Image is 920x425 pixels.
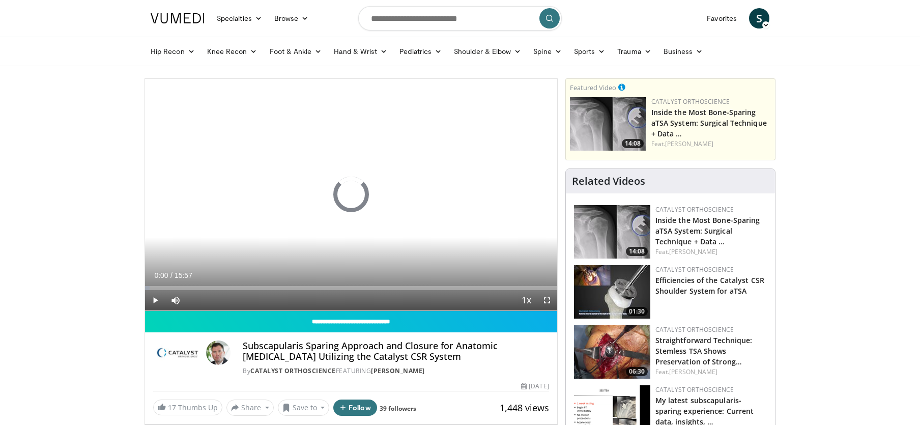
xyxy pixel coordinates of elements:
a: Knee Recon [201,41,264,62]
a: Catalyst OrthoScience [655,205,734,214]
a: Hip Recon [145,41,201,62]
span: 17 [168,403,176,412]
a: Catalyst OrthoScience [655,265,734,274]
img: Catalyst OrthoScience [153,341,202,365]
span: 01:30 [626,307,648,316]
div: [DATE] [521,382,549,391]
span: / [170,271,172,279]
a: 14:08 [570,97,646,151]
a: [PERSON_NAME] [665,139,713,148]
a: Straightforward Technique: Stemless TSA Shows Preservation of Strong… [655,335,753,366]
a: [PERSON_NAME] [371,366,425,375]
h4: Related Videos [572,175,645,187]
div: By FEATURING [243,366,549,376]
button: Play [145,290,165,310]
div: Feat. [651,139,771,149]
div: Progress Bar [145,286,557,290]
a: Inside the Most Bone-Sparing aTSA System: Surgical Technique + Data … [651,107,767,138]
a: Sports [568,41,612,62]
img: 9f15458b-d013-4cfd-976d-a83a3859932f.150x105_q85_crop-smart_upscale.jpg [574,205,650,259]
img: VuMedi Logo [151,13,205,23]
span: 1,448 views [500,402,549,414]
span: 14:08 [626,247,648,256]
a: 06:30 [574,325,650,379]
a: Specialties [211,8,268,29]
a: Trauma [611,41,657,62]
a: Browse [268,8,315,29]
div: Feat. [655,247,767,257]
small: Featured Video [570,83,616,92]
a: 39 followers [380,404,416,413]
a: [PERSON_NAME] [669,367,717,376]
a: Catalyst OrthoScience [250,366,336,375]
a: S [749,8,769,29]
button: Save to [278,400,330,416]
a: Inside the Most Bone-Sparing aTSA System: Surgical Technique + Data … [655,215,760,246]
a: Hand & Wrist [328,41,393,62]
a: Spine [527,41,567,62]
img: 9f15458b-d013-4cfd-976d-a83a3859932f.150x105_q85_crop-smart_upscale.jpg [570,97,646,151]
input: Search topics, interventions [358,6,562,31]
img: 9da787ca-2dfb-43c1-a0a8-351c907486d2.png.150x105_q85_crop-smart_upscale.png [574,325,650,379]
a: Catalyst OrthoScience [655,325,734,334]
button: Share [226,400,274,416]
button: Playback Rate [516,290,537,310]
video-js: Video Player [145,79,557,311]
img: Avatar [206,341,231,365]
span: 15:57 [175,271,192,279]
img: fb133cba-ae71-4125-a373-0117bb5c96eb.150x105_q85_crop-smart_upscale.jpg [574,265,650,319]
a: Foot & Ankle [264,41,328,62]
a: [PERSON_NAME] [669,247,717,256]
a: Efficiencies of the Catalyst CSR Shoulder System for aTSA [655,275,764,296]
span: 14:08 [622,139,644,148]
a: Shoulder & Elbow [448,41,527,62]
a: 01:30 [574,265,650,319]
h4: Subscapularis Sparing Approach and Closure for Anatomic [MEDICAL_DATA] Utilizing the Catalyst CSR... [243,341,549,362]
a: Pediatrics [393,41,448,62]
button: Fullscreen [537,290,557,310]
a: Favorites [701,8,743,29]
a: Catalyst OrthoScience [651,97,730,106]
a: 17 Thumbs Up [153,400,222,415]
a: Business [657,41,709,62]
button: Mute [165,290,186,310]
div: Feat. [655,367,767,377]
span: 0:00 [154,271,168,279]
button: Follow [333,400,377,416]
span: 06:30 [626,367,648,376]
a: Catalyst OrthoScience [655,385,734,394]
a: 14:08 [574,205,650,259]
